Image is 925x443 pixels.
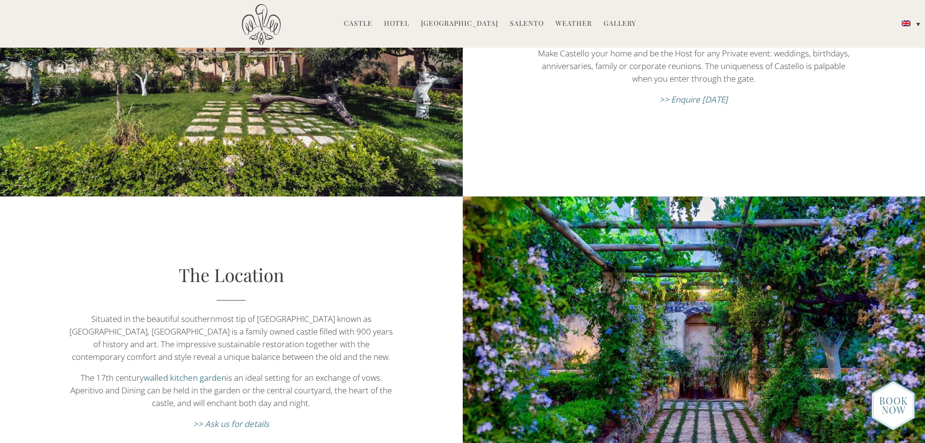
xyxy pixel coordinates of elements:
[659,94,728,105] a: >> Enquire [DATE]
[871,380,915,431] img: enquire_today_weddings_page.png
[604,18,636,30] a: Gallery
[193,418,269,429] a: >> Ask us for details
[555,18,592,30] a: Weather
[179,263,284,286] a: The Location
[871,380,915,431] img: new-booknow.png
[69,372,393,409] p: The 17th century is an ideal setting for an exchange of vows. Aperitivo and Dining can be held in...
[510,18,544,30] a: Salento
[421,18,498,30] a: [GEOGRAPHIC_DATA]
[902,20,910,26] img: English
[384,18,409,30] a: Hotel
[69,313,393,363] p: Situated in the beautiful southernmost tip of [GEOGRAPHIC_DATA] known as [GEOGRAPHIC_DATA], [GEOG...
[144,372,226,383] a: walled kitchen garden
[344,18,372,30] a: Castle
[242,4,281,45] img: Castello di Ugento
